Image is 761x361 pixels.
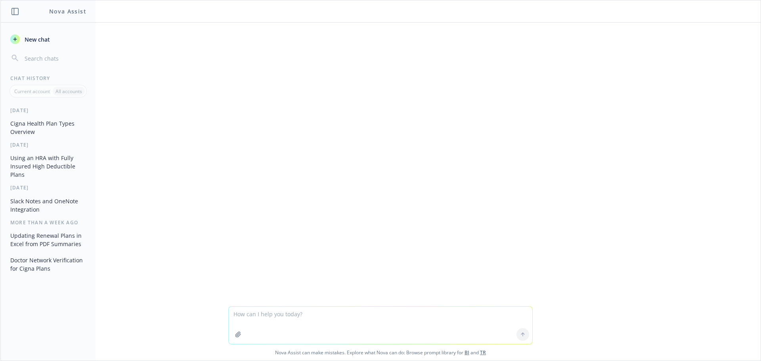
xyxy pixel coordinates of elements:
[7,195,89,216] button: Slack Notes and OneNote Integration
[7,117,89,138] button: Cigna Health Plan Types Overview
[23,53,86,64] input: Search chats
[1,219,96,226] div: More than a week ago
[7,229,89,250] button: Updating Renewal Plans in Excel from PDF Summaries
[55,88,82,95] p: All accounts
[49,7,86,15] h1: Nova Assist
[1,75,96,82] div: Chat History
[480,349,486,356] a: TR
[465,349,469,356] a: BI
[4,344,757,361] span: Nova Assist can make mistakes. Explore what Nova can do: Browse prompt library for and
[7,151,89,181] button: Using an HRA with Fully Insured High Deductible Plans
[1,107,96,114] div: [DATE]
[7,254,89,275] button: Doctor Network Verification for Cigna Plans
[1,141,96,148] div: [DATE]
[14,88,50,95] p: Current account
[7,32,89,46] button: New chat
[1,184,96,191] div: [DATE]
[23,35,50,44] span: New chat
